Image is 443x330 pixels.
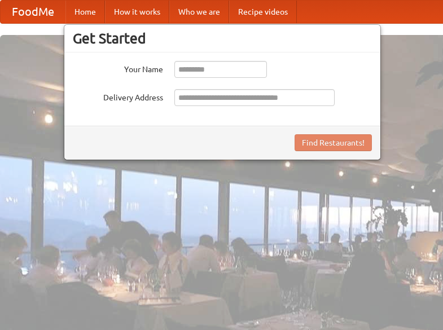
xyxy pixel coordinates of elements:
[65,1,105,23] a: Home
[105,1,169,23] a: How it works
[1,1,65,23] a: FoodMe
[295,134,372,151] button: Find Restaurants!
[229,1,297,23] a: Recipe videos
[73,61,163,75] label: Your Name
[169,1,229,23] a: Who we are
[73,30,372,47] h3: Get Started
[73,89,163,103] label: Delivery Address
